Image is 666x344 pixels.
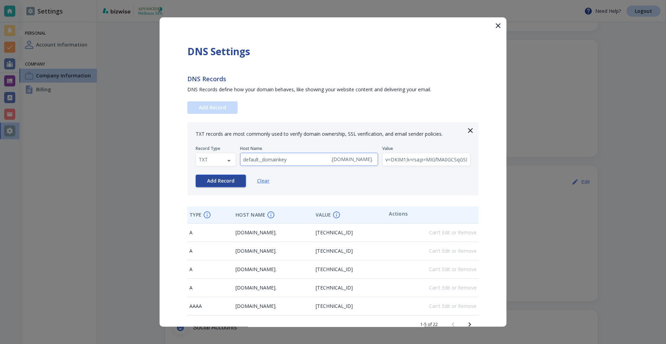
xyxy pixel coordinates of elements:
span: [DOMAIN_NAME]. [236,266,276,272]
span: [DOMAIN_NAME]. [236,229,276,236]
span: TXT records are most commonly used to verify domain ownership, SSL verification, and email sender... [196,131,443,137]
input: ex: @ or 'email' [240,153,328,166]
strong: DNS Settings [187,45,250,58]
h4: TYPE [189,212,202,218]
span: [DOMAIN_NAME]. [236,247,276,254]
h4: Actions [389,211,408,217]
p: Record Type [196,146,236,151]
button: Add Record [196,175,246,187]
span: A [189,266,193,272]
p: Host Name [240,146,378,151]
p: 1-5 of 22 [420,322,438,327]
span: Can't Edit or Remove [429,247,477,254]
span: [TECHNICAL_ID] [316,284,353,291]
span: [TECHNICAL_ID] [316,303,353,309]
button: Next page [461,316,478,333]
span: A [189,247,193,254]
div: TXT [196,153,236,166]
h4: HOST NAME [236,212,265,218]
span: [TECHNICAL_ID] [316,229,353,236]
span: A [189,229,193,236]
button: Clear [257,177,270,184]
span: . [DOMAIN_NAME] . [331,156,373,163]
span: Can't Edit or Remove [429,229,477,236]
h4: VALUE [316,212,331,218]
span: [DOMAIN_NAME]. [236,303,276,309]
span: [DOMAIN_NAME]. [236,284,276,291]
span: DNS Records define how your domain behaves, like showing your website content and delivering your... [187,86,431,93]
span: [TECHNICAL_ID] [316,247,353,254]
p: Value [382,146,471,151]
span: Can't Edit or Remove [429,284,477,291]
h2: DNS Records [187,74,479,83]
span: [TECHNICAL_ID] [316,266,353,272]
span: A [189,284,193,291]
span: Can't Edit or Remove [429,303,477,309]
span: AAAA [189,303,202,309]
span: Can't Edit or Remove [429,266,477,272]
input: ex: string of characters [383,153,470,166]
span: Add Record [207,178,234,183]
